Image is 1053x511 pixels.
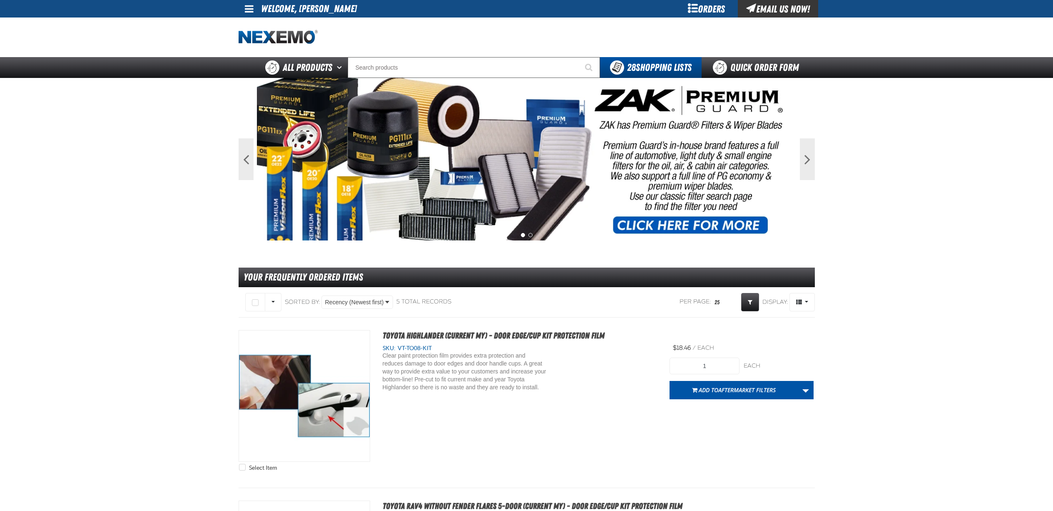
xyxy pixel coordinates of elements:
a: More Actions [798,381,814,399]
div: Clear paint protection film provides extra protection and reduces damage to door edges and door h... [383,352,548,391]
span: each [697,344,714,351]
input: Select Item [239,464,246,471]
a: Toyota Highlander (Current MY) - Door Edge/Cup Kit Protection Film [383,331,605,341]
button: 1 of 2 [521,233,525,237]
button: Open All Products pages [334,57,348,78]
img: PG Filters & Wipers [257,78,797,240]
button: You have 28 Shopping Lists. Open to view details [600,57,702,78]
a: Quick Order Form [702,57,814,78]
button: Product Grid Views Toolbar [789,293,815,311]
span: AFTERMARKET FILTERS [718,386,776,394]
button: Start Searching [579,57,600,78]
img: Nexemo logo [239,30,318,45]
span: Recency (Newest first) [325,298,384,307]
button: 2 of 2 [528,233,533,237]
span: Add to [699,386,776,394]
span: Shopping Lists [627,62,692,73]
button: Rows selection options [265,293,281,311]
input: Search [348,57,600,78]
span: Display: [762,298,788,305]
span: / [692,344,696,351]
div: Your Frequently Ordered Items [239,268,815,287]
a: Toyota RAV4 without fender flares 5-door (Current MY) - Door Edge/Cup Kit Protection Film [383,501,682,511]
label: Select Item [239,464,277,472]
strong: 28 [627,62,636,73]
button: Next [800,138,815,180]
: View Details of the Toyota Highlander (Current MY) - Door Edge/Cup Kit Protection Film [239,331,370,461]
button: Add toAFTERMARKET FILTERS [670,381,798,399]
span: Per page: [680,298,711,306]
span: VT-TO08-KIT [396,345,432,351]
button: Previous [239,138,254,180]
input: Product Quantity [670,358,739,374]
div: SKU: [383,344,657,352]
span: $18.46 [673,344,691,351]
span: Sorted By: [285,298,320,305]
div: 5 total records [396,298,451,306]
div: each [744,362,814,370]
span: All Products [283,60,332,75]
a: Expand or Collapse Grid Filters [741,293,759,311]
img: Toyota Highlander (Current MY) - Door Edge/Cup Kit Protection Film [239,331,370,461]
